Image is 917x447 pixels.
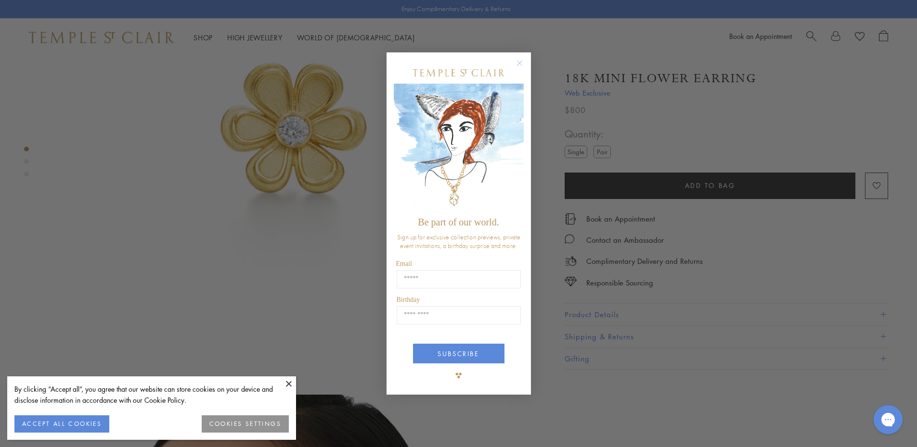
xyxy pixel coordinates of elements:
[397,233,520,250] span: Sign up for exclusive collection previews, private event invitations, a birthday surprise and more.
[396,260,412,267] span: Email
[413,69,504,76] img: Temple St. Clair
[397,270,521,288] input: Email
[869,402,907,437] iframe: Gorgias live chat messenger
[397,296,420,303] span: Birthday
[394,84,524,212] img: c4a9eb12-d91a-4d4a-8ee0-386386f4f338.jpeg
[449,366,468,385] img: TSC
[518,62,530,74] button: Close dialog
[413,344,504,363] button: SUBSCRIBE
[418,217,499,227] span: Be part of our world.
[202,415,289,433] button: COOKIES SETTINGS
[14,384,289,406] div: By clicking “Accept all”, you agree that our website can store cookies on your device and disclos...
[14,415,109,433] button: ACCEPT ALL COOKIES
